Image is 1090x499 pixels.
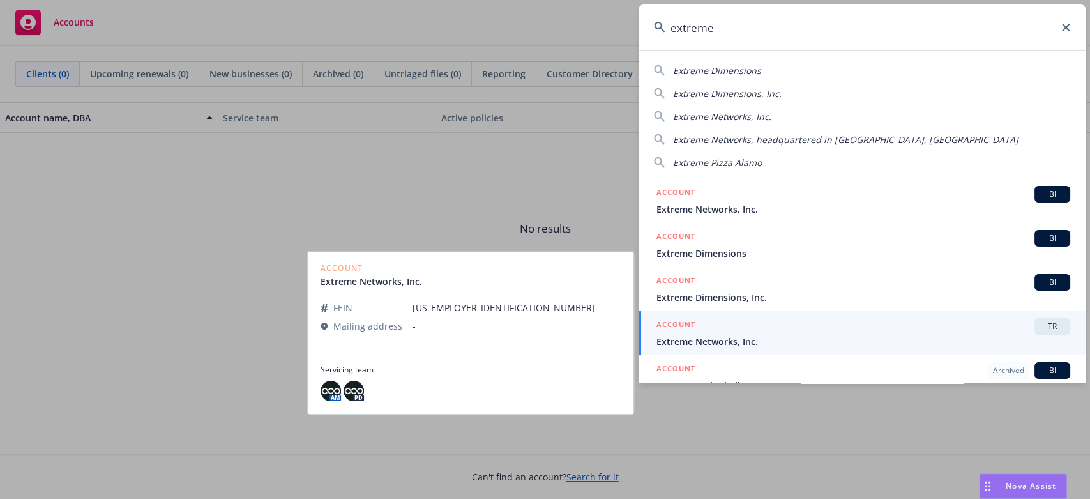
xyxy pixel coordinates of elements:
[656,274,695,289] h5: ACCOUNT
[656,203,1070,216] span: Extreme Networks, Inc.
[639,267,1086,311] a: ACCOUNTBIExtreme Dimensions, Inc.
[980,474,995,498] div: Drag to move
[656,247,1070,260] span: Extreme Dimensions
[639,223,1086,267] a: ACCOUNTBIExtreme Dimensions
[1040,365,1065,376] span: BI
[656,291,1070,304] span: Extreme Dimensions, Inc.
[1040,188,1065,200] span: BI
[656,335,1070,348] span: Extreme Networks, Inc.
[1006,480,1056,491] span: Nova Assist
[639,179,1086,223] a: ACCOUNTBIExtreme Networks, Inc.
[639,311,1086,355] a: ACCOUNTTRExtreme Networks, Inc.
[656,230,695,245] h5: ACCOUNT
[1040,233,1065,244] span: BI
[673,134,1018,146] span: Extreme Networks, headquartered in [GEOGRAPHIC_DATA], [GEOGRAPHIC_DATA]
[979,473,1067,499] button: Nova Assist
[673,65,761,77] span: Extreme Dimensions
[639,355,1086,399] a: ACCOUNTArchivedBIExtreme Tech Challenge
[656,318,695,334] h5: ACCOUNT
[673,157,762,169] span: Extreme Pizza Alamo
[1040,277,1065,288] span: BI
[656,186,695,201] h5: ACCOUNT
[656,362,695,378] h5: ACCOUNT
[639,4,1086,50] input: Search...
[673,111,771,123] span: Extreme Networks, Inc.
[673,88,782,100] span: Extreme Dimensions, Inc.
[993,365,1024,376] span: Archived
[656,379,1070,392] span: Extreme Tech Challenge
[1040,321,1065,332] span: TR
